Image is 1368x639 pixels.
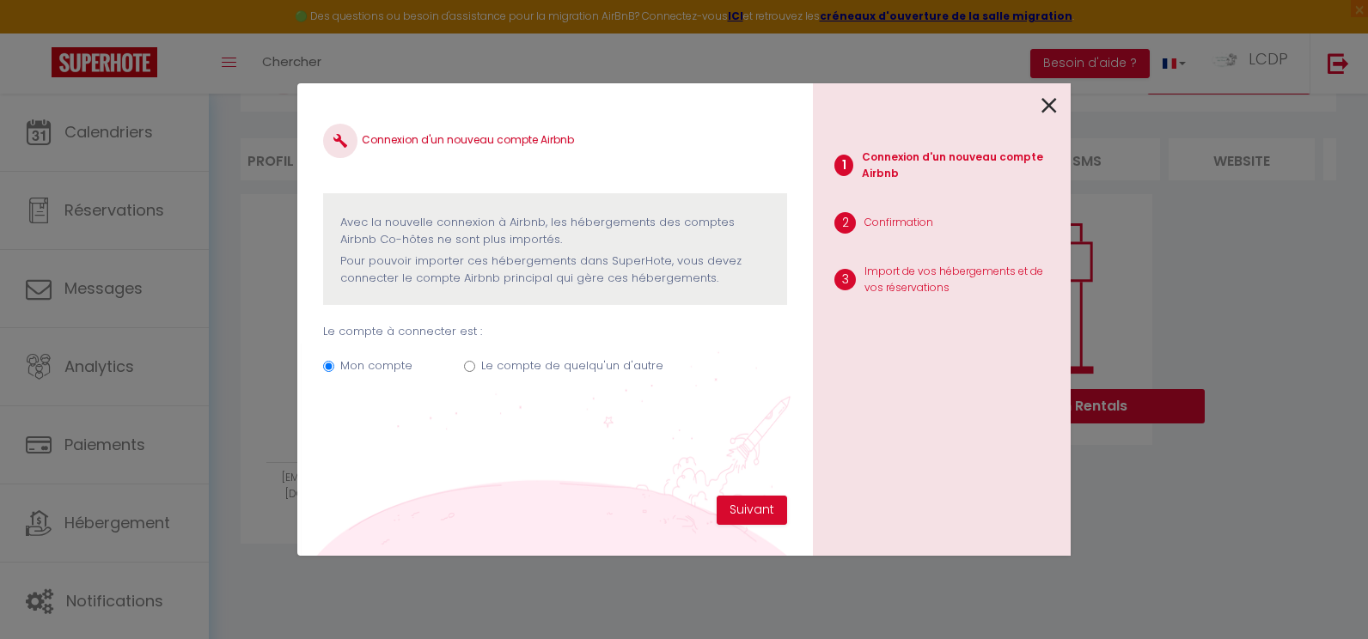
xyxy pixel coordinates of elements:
label: Mon compte [340,357,412,374]
p: Le compte à connecter est : [323,323,787,340]
span: 2 [834,212,856,234]
p: Import de vos hébergements et de vos réservations [864,264,1057,296]
label: Le compte de quelqu'un d'autre [481,357,663,374]
h4: Connexion d'un nouveau compte Airbnb [323,124,787,158]
p: Connexion d'un nouveau compte Airbnb [862,149,1057,182]
button: Suivant [717,496,787,525]
p: Pour pouvoir importer ces hébergements dans SuperHote, vous devez connecter le compte Airbnb prin... [340,253,770,288]
p: Confirmation [864,215,933,231]
span: 3 [834,269,856,290]
span: 1 [834,155,853,176]
button: Ouvrir le widget de chat LiveChat [14,7,65,58]
p: Avec la nouvelle connexion à Airbnb, les hébergements des comptes Airbnb Co-hôtes ne sont plus im... [340,214,770,249]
